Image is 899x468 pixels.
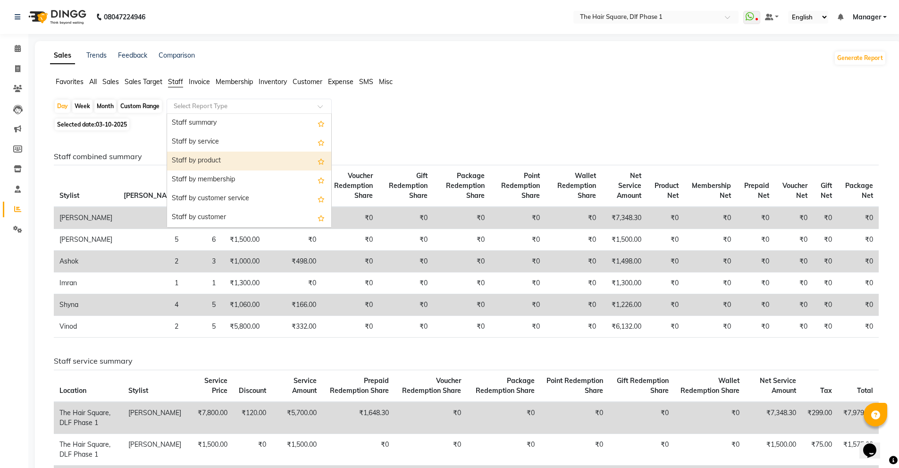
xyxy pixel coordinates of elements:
td: ₹75.00 [802,434,838,465]
td: ₹0 [322,251,378,272]
td: ₹0 [684,229,737,251]
h6: Staff service summary [54,357,879,366]
td: ₹498.00 [265,251,322,272]
td: ₹0 [546,207,602,229]
td: ₹0 [775,294,813,316]
td: ₹0 [433,272,490,294]
span: Gift Redemption Share [617,376,669,395]
td: ₹0 [322,316,378,338]
td: ₹0 [265,272,322,294]
span: Add this report to Favorites List [318,155,325,167]
td: ₹0 [684,272,737,294]
span: Package Redemption Share [446,171,485,200]
span: Package Net [845,181,873,200]
span: Net Service Amount [760,376,796,395]
span: Sales [102,77,119,86]
td: ₹0 [378,207,433,229]
span: Wallet Redemption Share [557,171,596,200]
td: ₹7,348.30 [745,402,802,434]
span: Add this report to Favorites List [318,118,325,129]
td: ₹0 [490,229,546,251]
td: ₹0 [546,294,602,316]
td: ₹0 [647,251,684,272]
td: ₹0 [395,402,467,434]
td: ₹1,000.00 [221,251,265,272]
td: [PERSON_NAME] [54,229,118,251]
td: ₹0 [647,229,684,251]
td: 9 [118,207,184,229]
span: Add this report to Favorites List [318,212,325,223]
td: ₹0 [540,402,608,434]
td: 4 [118,294,184,316]
td: ₹0 [775,251,813,272]
iframe: chat widget [859,430,890,459]
td: ₹0 [546,272,602,294]
a: Feedback [118,51,147,60]
td: ₹0 [838,251,879,272]
td: ₹0 [378,251,433,272]
td: ₹0 [378,272,433,294]
td: [PERSON_NAME] [123,434,187,465]
td: ₹0 [813,316,838,338]
td: [PERSON_NAME] [54,207,118,229]
a: Sales [50,47,75,64]
td: ₹0 [322,272,378,294]
td: ₹0 [546,229,602,251]
span: Voucher Redemption Share [402,376,461,395]
td: ₹0 [490,272,546,294]
td: ₹0 [838,207,879,229]
td: 5 [184,316,221,338]
td: ₹0 [737,272,775,294]
b: 08047224946 [104,4,145,30]
span: Prepaid Redemption Share [330,376,389,395]
span: Sales Target [125,77,162,86]
td: ₹1,500.00 [745,434,802,465]
span: Stylist [128,386,148,395]
td: ₹7,800.00 [187,402,233,434]
span: Manager [853,12,881,22]
h6: Staff combined summary [54,152,879,161]
td: ₹0 [433,229,490,251]
td: ₹6,132.00 [602,316,647,338]
td: ₹1,060.00 [221,294,265,316]
span: Voucher Redemption Share [334,171,373,200]
span: Selected date: [55,119,129,130]
td: ₹0 [647,272,684,294]
td: ₹0 [737,207,775,229]
td: ₹0 [433,207,490,229]
td: Ashok [54,251,118,272]
td: ₹0 [737,294,775,316]
td: ₹0 [775,207,813,229]
span: All [89,77,97,86]
td: ₹0 [647,316,684,338]
span: Membership [216,77,253,86]
td: ₹0 [467,402,540,434]
span: Gift Net [821,181,832,200]
span: Misc [379,77,393,86]
td: ₹1,500.00 [602,229,647,251]
div: Staff by membership [167,170,331,189]
td: ₹0 [490,294,546,316]
td: ₹0 [775,229,813,251]
span: Staff [168,77,183,86]
div: Staff summary [167,114,331,133]
td: 2 [118,316,184,338]
td: ₹0 [838,272,879,294]
td: 6 [184,229,221,251]
td: ₹0 [684,294,737,316]
td: ₹7,979.00 [838,402,879,434]
td: ₹0 [674,434,745,465]
td: ₹1,498.00 [602,251,647,272]
span: Invoice [189,77,210,86]
div: Staff by customer service [167,189,331,208]
ng-dropdown-panel: Options list [167,113,332,228]
td: ₹0 [813,207,838,229]
td: ₹0 [546,251,602,272]
td: ₹0 [322,207,378,229]
span: Service Price [204,376,227,395]
td: Vinod [54,316,118,338]
span: Favorites [56,77,84,86]
div: Month [94,100,116,113]
td: The Hair Square, DLF Phase 1 [54,434,123,465]
div: Staff by product [167,152,331,170]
